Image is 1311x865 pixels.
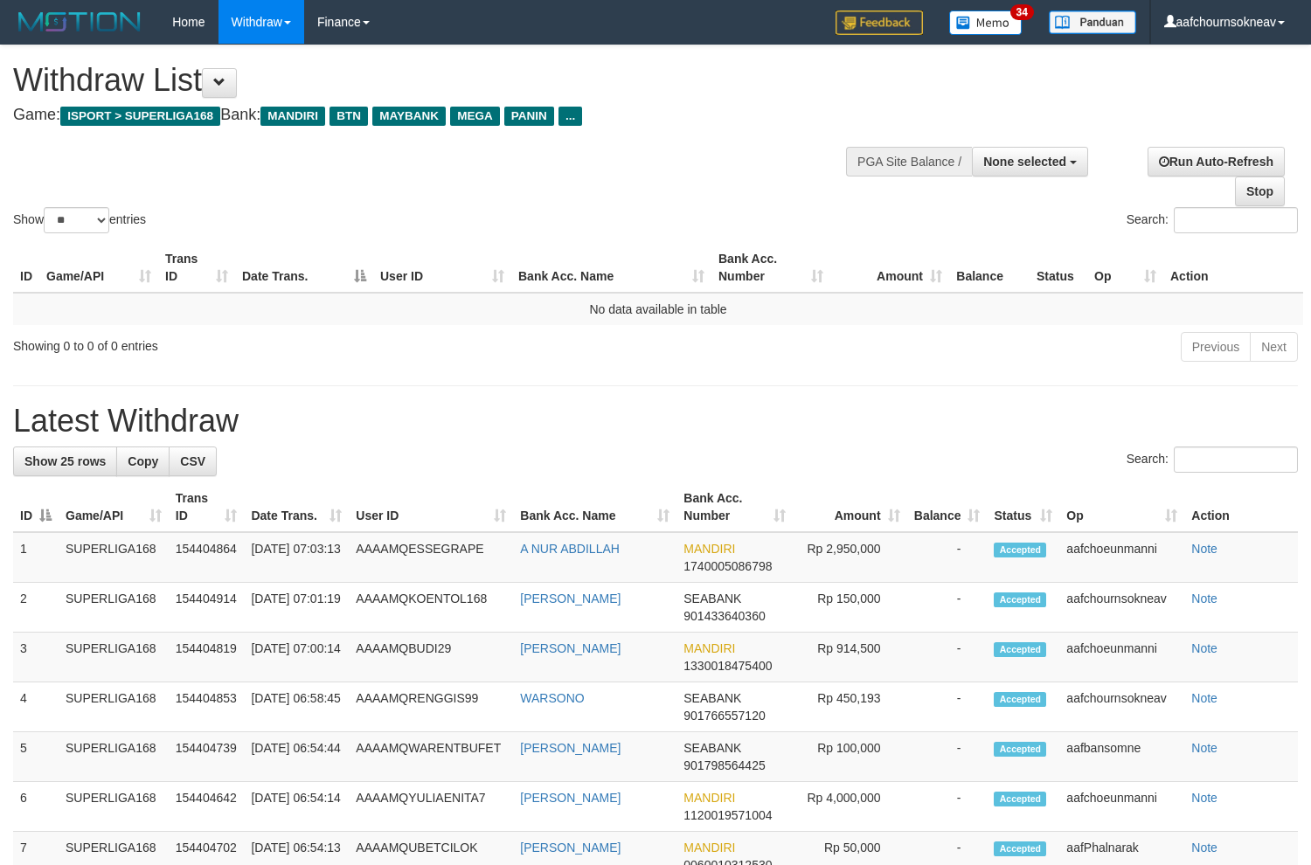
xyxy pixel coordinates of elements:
[169,782,245,832] td: 154404642
[1059,532,1184,583] td: aafchoeunmanni
[683,841,735,855] span: MANDIRI
[1059,732,1184,782] td: aafbansomne
[1191,542,1217,556] a: Note
[1163,243,1303,293] th: Action
[59,732,169,782] td: SUPERLIGA168
[683,592,741,605] span: SEABANK
[558,107,582,126] span: ...
[846,147,972,176] div: PGA Site Balance /
[244,482,349,532] th: Date Trans.: activate to sort column ascending
[450,107,500,126] span: MEGA
[1059,633,1184,682] td: aafchoeunmanni
[1184,482,1298,532] th: Action
[1174,207,1298,233] input: Search:
[13,532,59,583] td: 1
[994,742,1046,757] span: Accepted
[44,207,109,233] select: Showentries
[329,107,368,126] span: BTN
[907,682,988,732] td: -
[59,682,169,732] td: SUPERLIGA168
[128,454,158,468] span: Copy
[349,782,513,832] td: AAAAMQYULIAENITA7
[683,559,772,573] span: Copy 1740005086798 to clipboard
[169,482,245,532] th: Trans ID: activate to sort column ascending
[13,293,1303,325] td: No data available in table
[260,107,325,126] span: MANDIRI
[711,243,830,293] th: Bank Acc. Number: activate to sort column ascending
[994,642,1046,657] span: Accepted
[169,633,245,682] td: 154404819
[907,633,988,682] td: -
[244,532,349,583] td: [DATE] 07:03:13
[1191,592,1217,605] a: Note
[504,107,554,126] span: PANIN
[793,532,906,583] td: Rp 2,950,000
[994,543,1046,557] span: Accepted
[59,782,169,832] td: SUPERLIGA168
[513,482,676,532] th: Bank Acc. Name: activate to sort column ascending
[169,446,217,476] a: CSV
[13,446,117,476] a: Show 25 rows
[793,482,906,532] th: Amount: activate to sort column ascending
[1059,482,1184,532] th: Op: activate to sort column ascending
[683,641,735,655] span: MANDIRI
[683,542,735,556] span: MANDIRI
[13,682,59,732] td: 4
[836,10,923,35] img: Feedback.jpg
[59,532,169,583] td: SUPERLIGA168
[1174,446,1298,473] input: Search:
[1235,176,1285,206] a: Stop
[244,583,349,633] td: [DATE] 07:01:19
[1059,583,1184,633] td: aafchournsokneav
[349,633,513,682] td: AAAAMQBUDI29
[13,330,533,355] div: Showing 0 to 0 of 0 entries
[1087,243,1163,293] th: Op: activate to sort column ascending
[13,107,857,124] h4: Game: Bank:
[793,732,906,782] td: Rp 100,000
[349,532,513,583] td: AAAAMQESSEGRAPE
[13,583,59,633] td: 2
[520,691,584,705] a: WARSONO
[1191,691,1217,705] a: Note
[244,633,349,682] td: [DATE] 07:00:14
[169,682,245,732] td: 154404853
[683,741,741,755] span: SEABANK
[994,841,1046,856] span: Accepted
[169,532,245,583] td: 154404864
[683,791,735,805] span: MANDIRI
[793,682,906,732] td: Rp 450,193
[13,63,857,98] h1: Withdraw List
[59,583,169,633] td: SUPERLIGA168
[1181,332,1251,362] a: Previous
[949,243,1030,293] th: Balance
[372,107,446,126] span: MAYBANK
[972,147,1088,176] button: None selected
[373,243,511,293] th: User ID: activate to sort column ascending
[683,709,765,723] span: Copy 901766557120 to clipboard
[1191,641,1217,655] a: Note
[520,791,621,805] a: [PERSON_NAME]
[13,207,146,233] label: Show entries
[13,9,146,35] img: MOTION_logo.png
[907,732,988,782] td: -
[59,482,169,532] th: Game/API: activate to sort column ascending
[60,107,220,126] span: ISPORT > SUPERLIGA168
[1010,4,1034,20] span: 34
[13,404,1298,439] h1: Latest Withdraw
[13,243,39,293] th: ID
[793,782,906,832] td: Rp 4,000,000
[683,758,765,772] span: Copy 901798564425 to clipboard
[1059,782,1184,832] td: aafchoeunmanni
[983,155,1066,169] span: None selected
[158,243,235,293] th: Trans ID: activate to sort column ascending
[683,691,741,705] span: SEABANK
[13,732,59,782] td: 5
[349,583,513,633] td: AAAAMQKOENTOL168
[520,592,621,605] a: [PERSON_NAME]
[116,446,170,476] a: Copy
[994,592,1046,607] span: Accepted
[349,682,513,732] td: AAAAMQRENGGIS99
[683,659,772,673] span: Copy 1330018475400 to clipboard
[907,782,988,832] td: -
[994,792,1046,806] span: Accepted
